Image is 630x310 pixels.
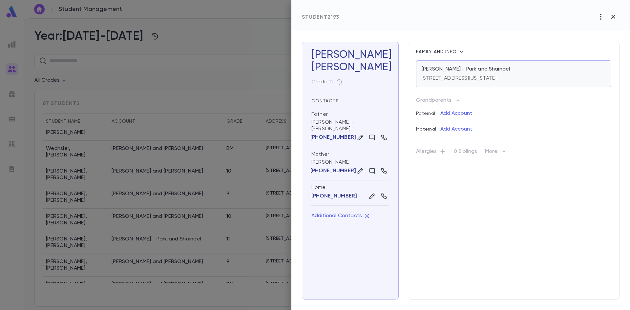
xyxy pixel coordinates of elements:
div: [PERSON_NAME] [311,147,389,180]
div: Grade [311,79,333,85]
p: [PHONE_NUMBER] [310,168,356,174]
div: Father [311,111,328,118]
button: [PHONE_NUMBER] [311,193,357,199]
button: Grandparents [416,95,461,106]
span: Contacts [311,99,339,103]
p: More [485,148,508,158]
p: Allergies [416,148,446,157]
button: [PHONE_NUMBER] [311,134,355,141]
p: Grandparents [416,97,451,104]
button: [PHONE_NUMBER] [311,168,355,174]
p: [STREET_ADDRESS][US_STATE] [422,75,496,82]
button: Add Account [440,108,472,119]
p: 0 Siblings [454,148,477,157]
div: Home [311,184,389,191]
div: [PERSON_NAME] - [PERSON_NAME] [311,107,389,147]
button: Additional Contacts [311,210,369,222]
div: [PERSON_NAME] [311,61,389,73]
p: Paternal [416,106,440,116]
p: Additional Contacts [311,213,369,219]
p: [PHONE_NUMBER] [310,134,356,141]
p: Maternal [416,121,440,132]
div: Mother [311,151,329,158]
button: Add Account [440,124,472,134]
button: 11 [329,79,333,85]
h3: [PERSON_NAME] [311,49,389,73]
span: Family and info [416,50,458,54]
p: [PERSON_NAME] - Park and Shaindel [422,66,510,72]
span: Student 2193 [302,15,339,20]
